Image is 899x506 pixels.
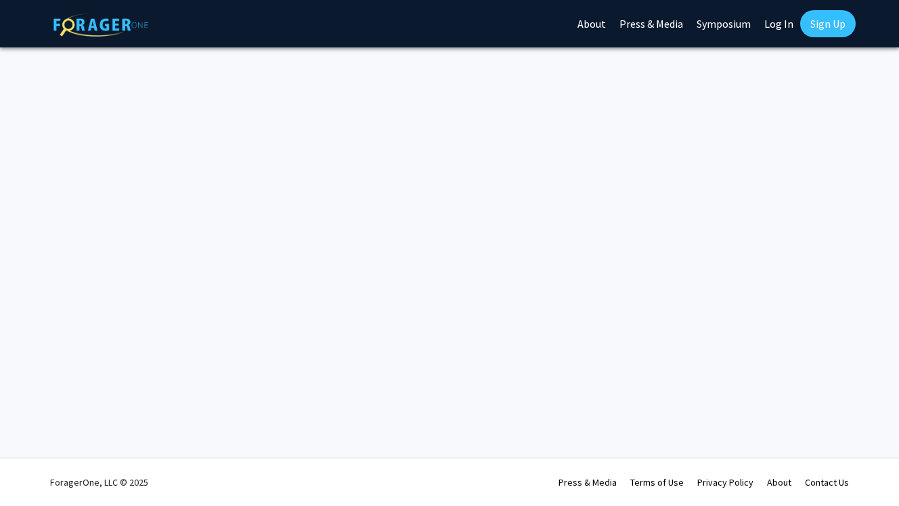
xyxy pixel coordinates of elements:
a: Privacy Policy [697,476,753,488]
a: Contact Us [805,476,849,488]
a: Terms of Use [630,476,684,488]
div: ForagerOne, LLC © 2025 [50,459,148,506]
a: Sign Up [800,10,856,37]
img: ForagerOne Logo [53,13,148,37]
a: About [767,476,791,488]
a: Press & Media [558,476,617,488]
